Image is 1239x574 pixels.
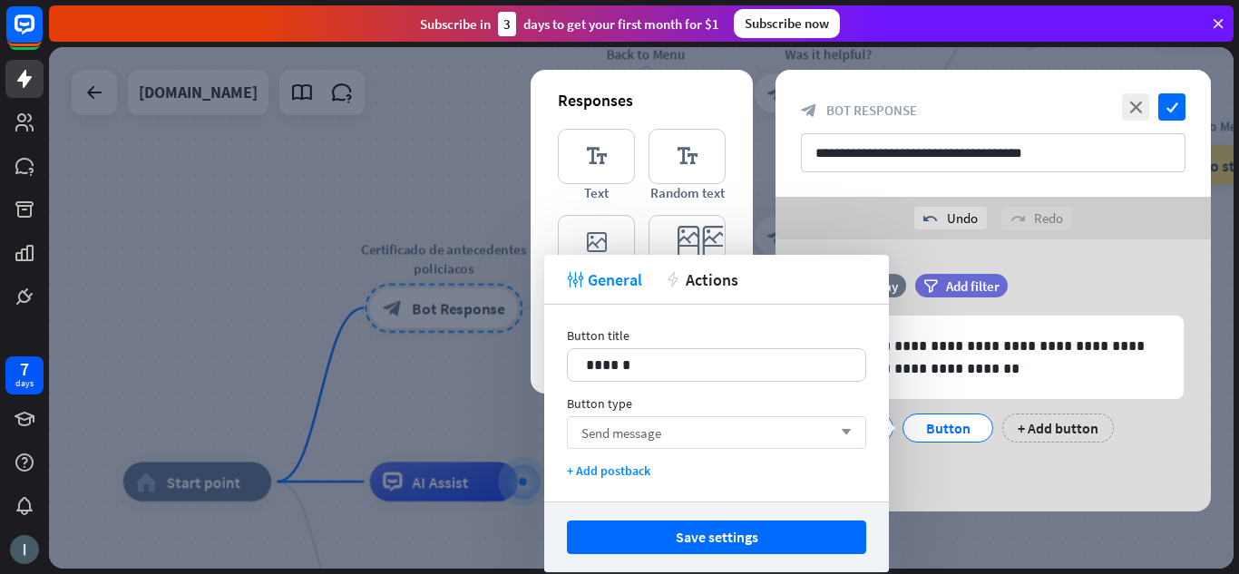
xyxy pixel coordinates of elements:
[826,102,917,119] span: Bot Response
[567,462,866,479] div: + Add postback
[1158,93,1185,121] i: check
[588,269,642,290] span: General
[923,211,938,226] i: undo
[567,395,866,412] div: Button type
[686,269,738,290] span: Actions
[15,377,34,390] div: days
[832,427,852,438] i: arrow_down
[420,12,719,36] div: Subscribe in days to get your first month for $1
[567,271,583,287] i: tweak
[1010,211,1025,226] i: redo
[5,356,44,394] a: 7 days
[15,7,69,62] button: Open LiveChat chat widget
[498,12,516,36] div: 3
[1002,413,1114,443] div: + Add button
[914,207,987,229] div: Undo
[801,102,817,119] i: block_bot_response
[665,271,681,287] i: action
[1001,207,1072,229] div: Redo
[923,279,938,293] i: filter
[946,277,1000,295] span: Add filter
[20,361,29,377] div: 7
[581,424,661,442] span: Send message
[918,414,978,442] div: Button
[734,9,840,38] div: Subscribe now
[1122,93,1149,121] i: close
[567,327,866,344] div: Button title
[567,520,866,554] button: Save settings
